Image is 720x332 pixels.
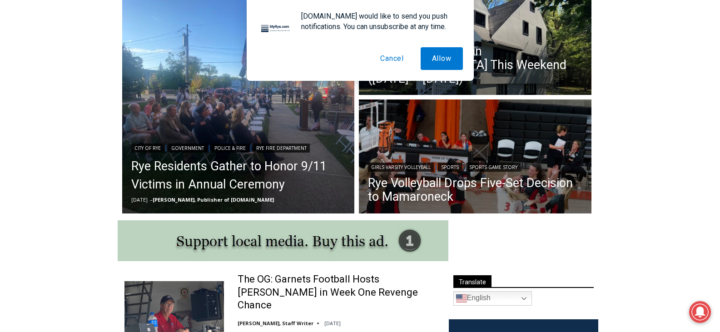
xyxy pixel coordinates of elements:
[369,47,415,70] button: Cancel
[253,144,310,153] a: Rye Fire Department
[324,320,341,327] time: [DATE]
[153,196,274,203] a: [PERSON_NAME], Publisher of [DOMAIN_NAME]
[0,0,90,90] img: s_800_29ca6ca9-f6cc-433c-a631-14f6620ca39b.jpeg
[368,176,582,203] a: Rye Volleyball Drops Five-Set Decision to Mamaroneck
[466,163,521,172] a: Sports Game Story
[229,0,429,88] div: "[PERSON_NAME] and I covered the [DATE] Parade, which was a really eye opening experience as I ha...
[211,144,249,153] a: Police & Fire
[131,157,346,193] a: Rye Residents Gather to Honor 9/11 Victims in Annual Ceremony
[131,142,346,153] div: | | |
[421,47,463,70] button: Allow
[131,196,148,203] time: [DATE]
[3,94,89,128] span: Open Tues. - Sun. [PHONE_NUMBER]
[453,275,492,287] span: Translate
[106,77,110,86] div: 6
[94,57,134,109] div: "the precise, almost orchestrated movements of cutting and assembling sushi and [PERSON_NAME] mak...
[7,91,121,112] h4: [PERSON_NAME] Read Sanctuary Fall Fest: [DATE]
[294,11,463,32] div: [DOMAIN_NAME] would like to send you push notifications. You can unsubscribe at any time.
[456,293,467,304] img: en
[359,99,591,216] a: Read More Rye Volleyball Drops Five-Set Decision to Mamaroneck
[368,45,582,85] a: Four Open Houses in [GEOGRAPHIC_DATA] This Weekend ([DATE] – [DATE])
[453,291,532,306] a: English
[368,161,582,172] div: | |
[238,273,437,312] a: The OG: Garnets Football Hosts [PERSON_NAME] in Week One Revenge Chance
[0,90,136,113] a: [PERSON_NAME] Read Sanctuary Fall Fest: [DATE]
[258,11,294,47] img: notification icon
[150,196,153,203] span: –
[131,144,164,153] a: City of Rye
[238,320,313,327] a: [PERSON_NAME], Staff Writer
[118,220,448,261] img: support local media, buy this ad
[95,77,99,86] div: 1
[95,27,131,74] div: Co-sponsored by Westchester County Parks
[0,91,91,113] a: Open Tues. - Sun. [PHONE_NUMBER]
[168,144,207,153] a: Government
[368,163,434,172] a: Girls Varsity Volleyball
[359,99,591,216] img: (PHOTO: The Rye Volleyball team celebrates a point against the Mamaroneck Tigers on September 11,...
[102,77,104,86] div: /
[238,90,421,111] span: Intern @ [DOMAIN_NAME]
[438,163,462,172] a: Sports
[218,88,440,113] a: Intern @ [DOMAIN_NAME]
